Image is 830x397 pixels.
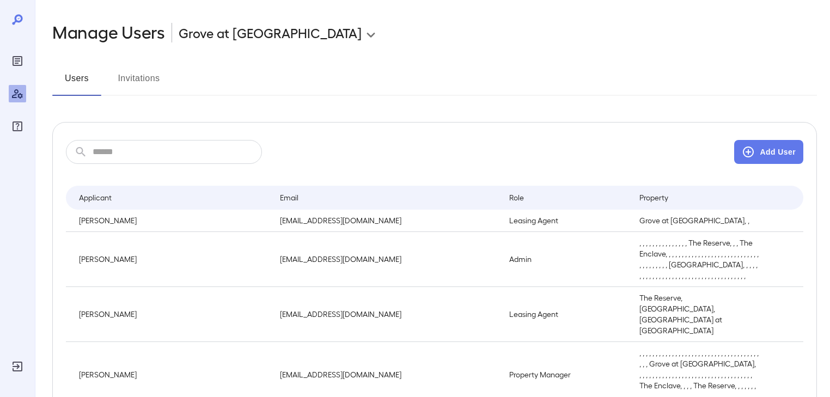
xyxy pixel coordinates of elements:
div: FAQ [9,118,26,135]
p: , , , , , , , , , , , , , , , The Reserve, , , The Enclave, , , , , , , , , , , , , , , , , , , ,... [639,237,759,281]
p: [PERSON_NAME] [79,369,263,380]
p: Grove at [GEOGRAPHIC_DATA] [179,24,362,41]
p: [EMAIL_ADDRESS][DOMAIN_NAME] [280,254,492,265]
p: The Reserve, [GEOGRAPHIC_DATA], [GEOGRAPHIC_DATA] at [GEOGRAPHIC_DATA] [639,292,759,336]
p: [PERSON_NAME] [79,254,263,265]
th: Property [631,186,767,210]
div: Log Out [9,358,26,375]
h2: Manage Users [52,22,165,44]
p: [PERSON_NAME] [79,309,263,320]
button: Users [52,70,101,96]
p: Grove at [GEOGRAPHIC_DATA], , [639,215,759,226]
button: Invitations [114,70,163,96]
div: Reports [9,52,26,70]
th: Applicant [66,186,271,210]
p: [EMAIL_ADDRESS][DOMAIN_NAME] [280,215,492,226]
button: Add User [734,140,803,164]
div: Manage Users [9,85,26,102]
p: Admin [509,254,622,265]
p: Leasing Agent [509,309,622,320]
p: [EMAIL_ADDRESS][DOMAIN_NAME] [280,369,492,380]
th: Role [501,186,631,210]
p: [EMAIL_ADDRESS][DOMAIN_NAME] [280,309,492,320]
th: Email [271,186,501,210]
p: Property Manager [509,369,622,380]
p: Leasing Agent [509,215,622,226]
p: [PERSON_NAME] [79,215,263,226]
